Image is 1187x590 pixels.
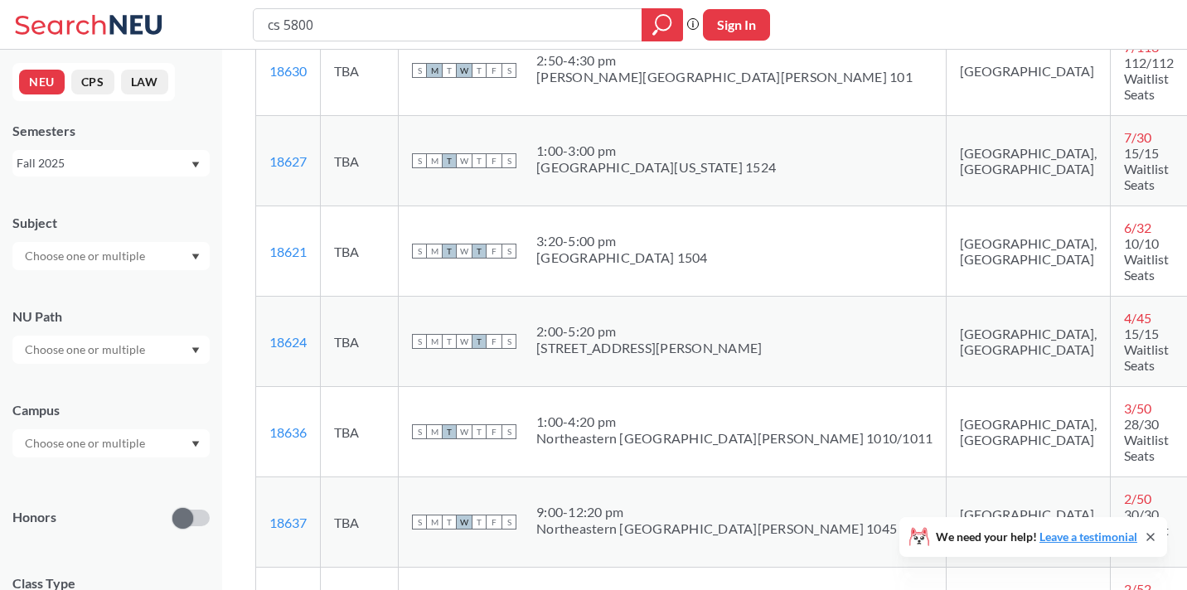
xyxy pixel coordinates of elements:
[12,336,210,364] div: Dropdown arrow
[12,508,56,527] p: Honors
[442,515,457,530] span: T
[266,11,630,39] input: Class, professor, course number, "phrase"
[442,244,457,259] span: T
[501,515,516,530] span: S
[191,254,200,260] svg: Dropdown arrow
[536,69,913,85] div: [PERSON_NAME][GEOGRAPHIC_DATA][PERSON_NAME] 101
[642,8,683,41] div: magnifying glass
[1124,145,1169,192] span: 15/15 Waitlist Seats
[1124,491,1151,506] span: 2 / 50
[17,246,156,266] input: Choose one or multiple
[269,424,307,440] a: 18636
[427,334,442,349] span: M
[947,387,1111,477] td: [GEOGRAPHIC_DATA], [GEOGRAPHIC_DATA]
[121,70,168,94] button: LAW
[472,334,487,349] span: T
[501,244,516,259] span: S
[472,244,487,259] span: T
[427,424,442,439] span: M
[536,52,913,69] div: 2:50 - 4:30 pm
[269,515,307,530] a: 18637
[1124,220,1151,235] span: 6 / 32
[1124,310,1151,326] span: 4 / 45
[427,153,442,168] span: M
[17,433,156,453] input: Choose one or multiple
[536,504,897,520] div: 9:00 - 12:20 pm
[457,424,472,439] span: W
[487,244,501,259] span: F
[442,424,457,439] span: T
[1124,416,1169,463] span: 28/30 Waitlist Seats
[652,13,672,36] svg: magnifying glass
[501,424,516,439] span: S
[947,116,1111,206] td: [GEOGRAPHIC_DATA], [GEOGRAPHIC_DATA]
[536,430,933,447] div: Northeastern [GEOGRAPHIC_DATA][PERSON_NAME] 1010/1011
[457,63,472,78] span: W
[487,424,501,439] span: F
[487,63,501,78] span: F
[536,143,776,159] div: 1:00 - 3:00 pm
[12,429,210,457] div: Dropdown arrow
[412,334,427,349] span: S
[412,424,427,439] span: S
[536,159,776,176] div: [GEOGRAPHIC_DATA][US_STATE] 1524
[536,249,708,266] div: [GEOGRAPHIC_DATA] 1504
[1124,326,1169,373] span: 15/15 Waitlist Seats
[1124,129,1151,145] span: 7 / 30
[472,515,487,530] span: T
[321,116,399,206] td: TBA
[427,63,442,78] span: M
[442,334,457,349] span: T
[412,63,427,78] span: S
[19,70,65,94] button: NEU
[536,233,708,249] div: 3:20 - 5:00 pm
[472,424,487,439] span: T
[501,334,516,349] span: S
[191,162,200,168] svg: Dropdown arrow
[487,515,501,530] span: F
[947,206,1111,297] td: [GEOGRAPHIC_DATA], [GEOGRAPHIC_DATA]
[457,153,472,168] span: W
[487,153,501,168] span: F
[269,244,307,259] a: 18621
[71,70,114,94] button: CPS
[17,154,190,172] div: Fall 2025
[412,515,427,530] span: S
[427,244,442,259] span: M
[12,401,210,419] div: Campus
[947,26,1111,116] td: [GEOGRAPHIC_DATA]
[501,153,516,168] span: S
[936,531,1137,543] span: We need your help!
[269,153,307,169] a: 18627
[191,441,200,447] svg: Dropdown arrow
[1124,55,1174,102] span: 112/112 Waitlist Seats
[536,323,762,340] div: 2:00 - 5:20 pm
[947,477,1111,568] td: [GEOGRAPHIC_DATA], [GEOGRAPHIC_DATA]
[457,244,472,259] span: W
[12,214,210,232] div: Subject
[536,340,762,356] div: [STREET_ADDRESS][PERSON_NAME]
[442,63,457,78] span: T
[269,63,307,79] a: 18630
[536,413,933,430] div: 1:00 - 4:20 pm
[17,340,156,360] input: Choose one or multiple
[947,297,1111,387] td: [GEOGRAPHIC_DATA], [GEOGRAPHIC_DATA]
[12,122,210,140] div: Semesters
[457,515,472,530] span: W
[487,334,501,349] span: F
[321,297,399,387] td: TBA
[427,515,442,530] span: M
[321,477,399,568] td: TBA
[501,63,516,78] span: S
[12,307,210,326] div: NU Path
[412,153,427,168] span: S
[12,150,210,177] div: Fall 2025Dropdown arrow
[457,334,472,349] span: W
[1124,506,1169,554] span: 30/30 Waitlist Seats
[191,347,200,354] svg: Dropdown arrow
[321,26,399,116] td: TBA
[1039,530,1137,544] a: Leave a testimonial
[12,242,210,270] div: Dropdown arrow
[472,63,487,78] span: T
[412,244,427,259] span: S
